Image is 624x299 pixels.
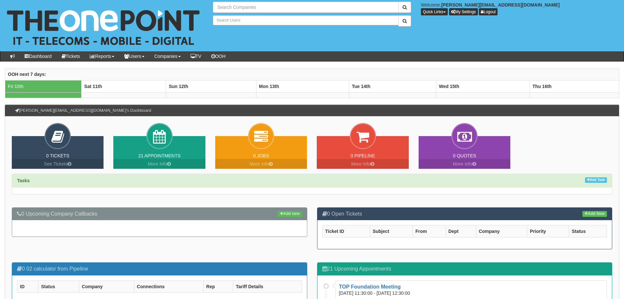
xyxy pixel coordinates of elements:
a: 0 Jobs [253,153,269,158]
h3: 0 02 calculator from Pipeline [17,266,302,272]
th: Status [38,281,79,293]
a: More Info [215,159,307,169]
th: Subject [370,225,413,237]
a: Companies [149,51,186,61]
th: Ticket ID [322,225,370,237]
h3: 21 Upcoming Appointments [322,266,607,272]
a: My Settings [449,8,478,15]
a: Tickets [57,51,85,61]
a: Dashboard [20,51,57,61]
a: Users [119,51,149,61]
input: Search Companies [213,2,399,13]
h3: [PERSON_NAME][EMAIL_ADDRESS][DOMAIN_NAME]'s Dashboard [12,105,154,116]
a: TV [186,51,206,61]
a: More Info [113,159,205,169]
th: Tariff Details [233,281,302,293]
a: TOP Foundation Meeting [339,284,401,290]
b: [PERSON_NAME][EMAIL_ADDRESS][DOMAIN_NAME] [441,2,560,8]
th: Priority [527,225,569,237]
a: Logout [479,8,498,15]
td: Fri 10th [5,80,82,92]
th: Connections [134,281,203,293]
a: Add Task [585,177,607,183]
th: Mon 13th [256,80,349,92]
th: ID [17,281,38,293]
th: Rep [203,281,233,293]
a: Add new [278,211,302,217]
a: More Info [317,159,408,169]
th: Dept [445,225,476,237]
th: Company [476,225,527,237]
th: OOH next 7 days: [5,68,619,80]
a: OOH [206,51,231,61]
th: Wed 15th [436,80,530,92]
a: Reports [85,51,119,61]
h3: 0 Open Tickets [322,211,607,217]
th: Company [79,281,134,293]
th: Status [569,225,607,237]
input: Search Users [213,15,399,25]
a: Add New [582,211,607,217]
a: 21 Appointments [138,153,180,158]
th: Tue 14th [349,80,436,92]
a: See Tickets [12,159,104,169]
div: [DATE] 11:30:00 - [DATE] 12:30:00 [339,290,415,296]
a: 0 Tickets [46,153,69,158]
a: 0 Quotes [453,153,476,158]
th: Thu 16th [530,80,619,92]
th: Sat 11th [82,80,166,92]
div: Welcome, [416,2,624,15]
a: More Info [419,159,510,169]
th: From [413,225,445,237]
strong: Tasks [17,178,30,183]
button: Quick Links [421,8,448,15]
a: 0 Pipeline [350,153,375,158]
h3: 0 Upcoming Company Callbacks [17,211,302,217]
th: Sun 12th [166,80,256,92]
